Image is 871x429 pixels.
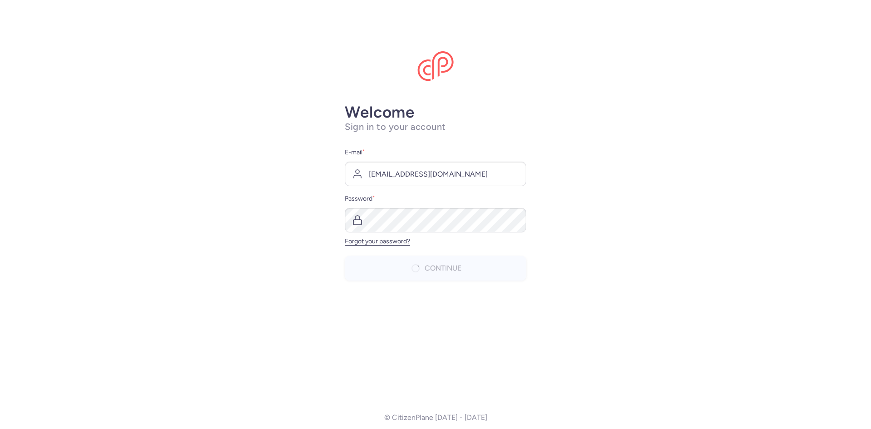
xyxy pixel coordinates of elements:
[425,264,461,272] span: Continue
[345,147,526,158] label: E-mail
[345,121,526,133] h1: Sign in to your account
[345,237,410,245] a: Forgot your password?
[345,103,415,122] strong: Welcome
[345,162,526,186] input: user@example.com
[345,193,526,204] label: Password
[384,414,487,422] p: © CitizenPlane [DATE] - [DATE]
[345,256,526,281] button: Continue
[417,51,454,81] img: CitizenPlane logo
